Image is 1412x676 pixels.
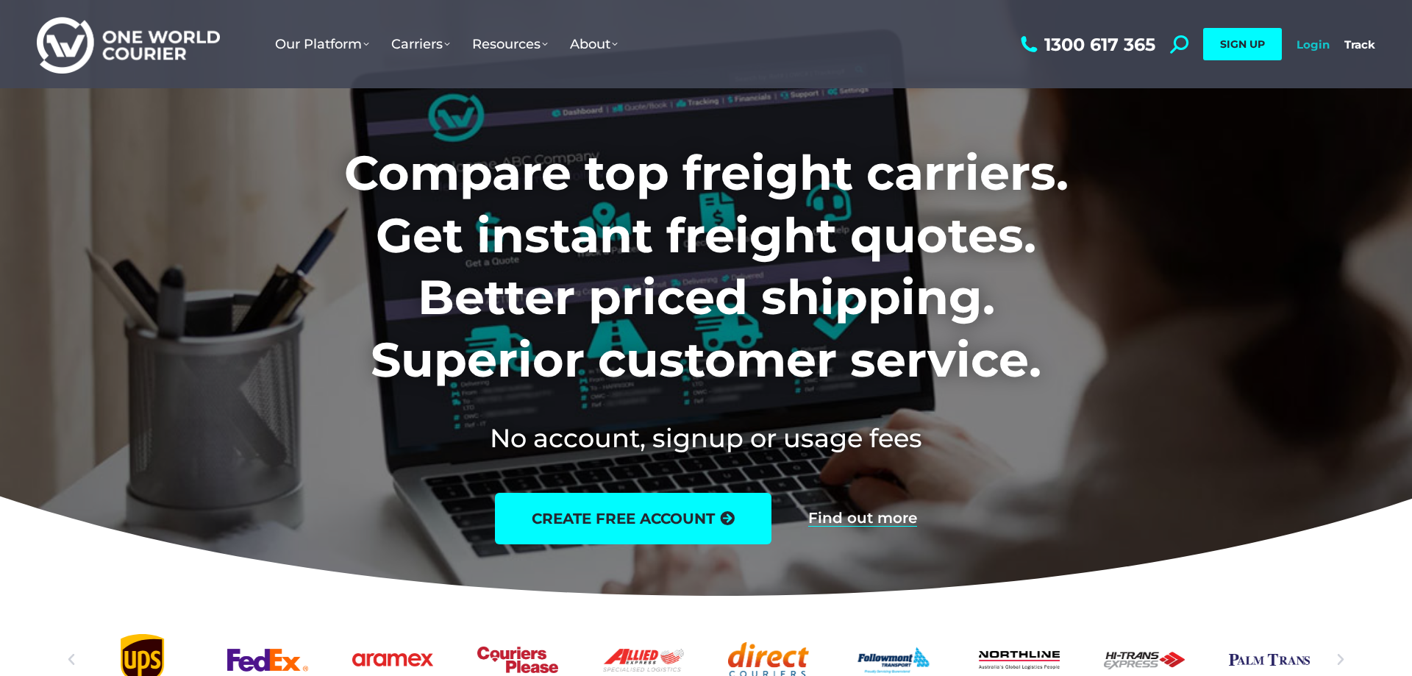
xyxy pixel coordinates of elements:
[559,21,629,67] a: About
[275,36,369,52] span: Our Platform
[380,21,461,67] a: Carriers
[1220,38,1265,51] span: SIGN UP
[247,420,1166,456] h2: No account, signup or usage fees
[1297,38,1330,51] a: Login
[37,15,220,74] img: One World Courier
[1017,35,1155,54] a: 1300 617 365
[495,493,771,544] a: create free account
[1344,38,1375,51] a: Track
[570,36,618,52] span: About
[391,36,450,52] span: Carriers
[472,36,548,52] span: Resources
[808,510,917,527] a: Find out more
[264,21,380,67] a: Our Platform
[1203,28,1282,60] a: SIGN UP
[247,142,1166,391] h1: Compare top freight carriers. Get instant freight quotes. Better priced shipping. Superior custom...
[461,21,559,67] a: Resources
